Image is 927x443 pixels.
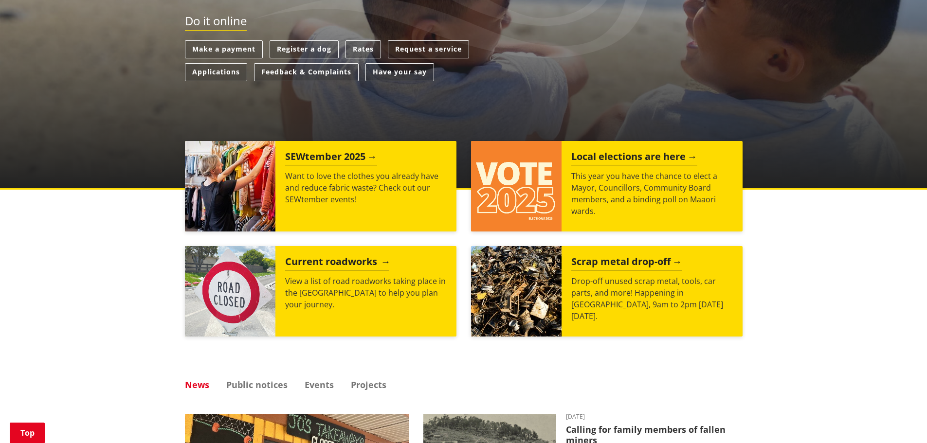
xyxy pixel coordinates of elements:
img: Road closed sign [185,246,275,337]
img: SEWtember [185,141,275,231]
iframe: Messenger Launcher [882,402,917,437]
a: Local elections are here This year you have the chance to elect a Mayor, Councillors, Community B... [471,141,743,231]
p: Drop-off unused scrap metal, tools, car parts, and more! Happening in [GEOGRAPHIC_DATA], 9am to 2... [571,275,733,322]
a: Make a payment [185,40,263,58]
a: Top [10,423,45,443]
a: Have your say [365,63,434,81]
img: Scrap metal collection [471,246,562,337]
img: Vote 2025 [471,141,562,231]
a: Current roadworks View a list of road roadworks taking place in the [GEOGRAPHIC_DATA] to help you... [185,246,456,337]
a: Rates [345,40,381,58]
h2: SEWtember 2025 [285,151,377,165]
h2: Do it online [185,14,247,31]
h2: Current roadworks [285,256,389,270]
a: Feedback & Complaints [254,63,359,81]
a: Public notices [226,380,288,389]
a: Register a dog [270,40,339,58]
a: Applications [185,63,247,81]
a: Events [305,380,334,389]
p: View a list of road roadworks taking place in the [GEOGRAPHIC_DATA] to help you plan your journey. [285,275,447,310]
time: [DATE] [566,414,743,420]
a: Projects [351,380,386,389]
a: A massive pile of rusted scrap metal, including wheels and various industrial parts, under a clea... [471,246,743,337]
a: News [185,380,209,389]
a: SEWtember 2025 Want to love the clothes you already have and reduce fabric waste? Check out our S... [185,141,456,231]
h2: Scrap metal drop-off [571,256,682,270]
p: Want to love the clothes you already have and reduce fabric waste? Check out our SEWtember events! [285,170,447,205]
h2: Local elections are here [571,151,697,165]
a: Request a service [388,40,469,58]
p: This year you have the chance to elect a Mayor, Councillors, Community Board members, and a bindi... [571,170,733,217]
